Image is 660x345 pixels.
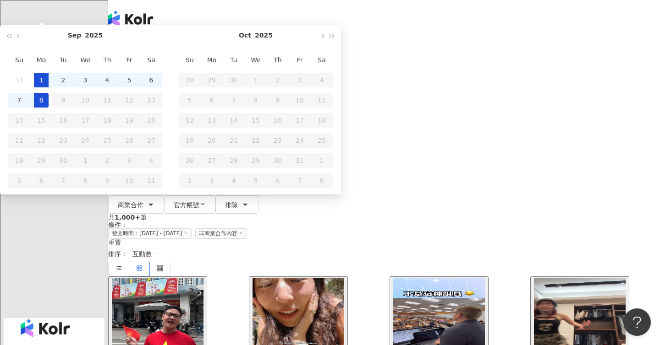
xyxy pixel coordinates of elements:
[21,319,70,337] img: logo
[164,195,215,214] button: 官方帳號
[108,214,660,221] div: 共 筆
[118,50,140,70] th: Fr
[311,50,333,70] th: Sa
[68,25,82,46] button: Sep
[78,73,93,87] div: 3
[85,25,103,46] button: 2025
[289,50,311,70] th: Fr
[108,114,660,121] div: 搜尋指引
[108,195,164,214] button: 商業合作
[179,50,201,70] th: Su
[34,73,49,87] div: 1
[118,201,143,209] span: 商業合作
[122,73,137,87] div: 5
[108,246,660,262] div: 排序：
[12,93,27,108] div: 7
[267,50,289,70] th: Th
[623,308,651,336] iframe: Help Scout Beacon - Open
[195,228,247,239] span: 非商業合作內容
[245,50,267,70] th: We
[74,50,96,70] th: We
[108,11,153,27] img: logo
[108,63,660,70] div: 台灣
[8,90,30,110] td: 2025-09-07
[34,93,49,108] div: 8
[144,73,159,87] div: 6
[12,73,27,87] div: 31
[30,50,52,70] th: Mo
[30,70,52,90] td: 2025-09-01
[96,50,118,70] th: Th
[56,73,71,87] div: 2
[215,195,258,214] button: 排除
[115,214,140,221] span: 1,000+
[52,50,74,70] th: Tu
[96,70,118,90] td: 2025-09-04
[239,25,251,46] button: Oct
[30,90,52,110] td: 2025-09-08
[174,201,199,209] span: 官方帳號
[108,221,127,228] span: 條件 ：
[140,50,162,70] th: Sa
[225,201,238,209] span: 排除
[52,70,74,90] td: 2025-09-02
[140,70,162,90] td: 2025-09-06
[8,70,30,90] td: 2025-08-31
[100,73,115,87] div: 4
[201,50,223,70] th: Mo
[118,70,140,90] td: 2025-09-05
[223,50,245,70] th: Tu
[255,25,273,46] button: 2025
[74,70,96,90] td: 2025-09-03
[108,228,192,239] span: 發文時間：[DATE] - [DATE]
[8,50,30,70] th: Su
[108,239,660,246] div: 重置
[132,247,160,261] span: 互動數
